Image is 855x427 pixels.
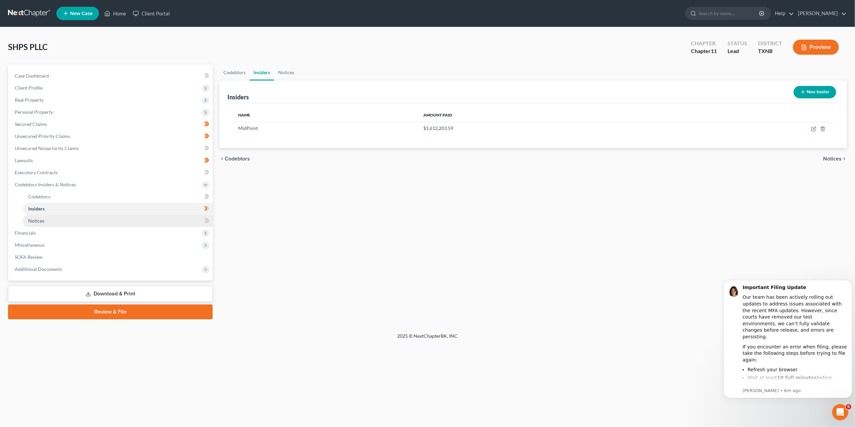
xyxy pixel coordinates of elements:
div: Status [728,40,747,47]
a: Insiders [23,203,213,215]
span: Client Profile [15,85,43,91]
a: Unsecured Priority Claims [9,130,213,142]
span: Lawsuits [15,157,33,163]
span: 5 [846,404,851,410]
span: Real Property [15,97,44,103]
span: Notices [28,218,44,224]
i: chevron_right [842,156,847,161]
span: Codebtors [225,156,250,161]
span: Additional Documents [15,266,62,272]
span: SHPS PLLC [8,42,48,52]
a: Home [101,7,129,19]
span: Unsecured Priority Claims [15,133,70,139]
div: District [758,40,782,47]
span: Insiders [28,206,45,211]
input: Search by name... [699,7,760,19]
i: chevron_left [219,156,225,161]
span: Executory Contracts [15,170,58,175]
a: Unsecured Nonpriority Claims [9,142,213,154]
button: Preview [793,40,839,55]
a: Lawsuits [9,154,213,167]
a: Codebtors [219,64,250,81]
span: Personal Property [15,109,53,115]
div: Chapter [691,40,717,47]
span: $1,612,203.59 [424,125,453,131]
button: New Insider [794,86,836,98]
span: Notices [823,156,842,161]
a: Codebtors [23,191,213,203]
button: Notices chevron_right [823,156,847,161]
a: Client Portal [129,7,173,19]
span: 11 [711,48,717,54]
span: New Case [70,11,93,16]
span: Name [238,112,250,117]
span: Codebtors Insiders & Notices [15,182,76,187]
a: SOFA Review [9,251,213,263]
div: 2025 © NextChapterBK, INC [236,333,619,345]
div: Insiders [227,93,249,101]
div: Chapter [691,47,717,55]
a: Executory Contracts [9,167,213,179]
a: Download & Print [8,286,213,302]
span: Unsecured Nonpriority Claims [15,145,79,151]
a: Help [771,7,794,19]
a: Case Dashboard [9,70,213,82]
iframe: Intercom live chat [832,404,848,420]
a: Insiders [250,64,274,81]
span: Amount Paid [424,112,452,117]
div: TXNB [758,47,782,55]
button: chevron_left Codebtors [219,156,250,161]
span: Codebtors [28,194,50,199]
span: MidPoint [238,125,258,131]
a: Secured Claims [9,118,213,130]
span: Miscellaneous [15,242,45,248]
div: Lead [728,47,747,55]
iframe: Intercom notifications message [721,271,855,424]
a: Review & File [8,304,213,319]
span: Secured Claims [15,121,47,127]
a: [PERSON_NAME] [795,7,847,19]
span: Financials [15,230,36,236]
a: Notices [23,215,213,227]
span: SOFA Review [15,254,43,260]
a: Notices [274,64,298,81]
span: Case Dashboard [15,73,49,79]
